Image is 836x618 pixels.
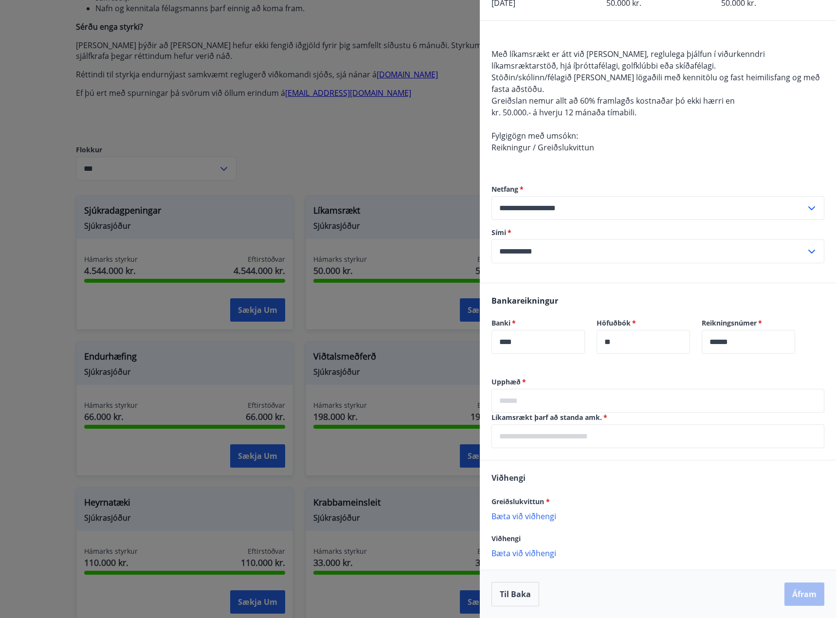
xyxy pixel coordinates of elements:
div: Líkamsrækt þarf að standa amk. [491,424,824,448]
span: Fylgigögn með umsókn: [491,130,578,141]
div: Upphæð [491,389,824,413]
span: Stöðin/skólinn/félagið [PERSON_NAME] lögaðili með kennitölu og fast heimilisfang og með fasta aðs... [491,72,820,94]
label: Höfuðbók [597,318,690,328]
span: Viðhengi [491,473,526,483]
label: Líkamsrækt þarf að standa amk. [491,413,824,422]
label: Banki [491,318,585,328]
label: Sími [491,228,824,237]
p: Bæta við viðhengi [491,511,824,521]
label: Netfang [491,184,824,194]
p: Bæta við viðhengi [491,548,824,558]
span: Greiðslukvittun [491,497,550,506]
label: Upphæð [491,377,824,387]
span: Greiðslan nemur allt að 60% framlagðs kostnaðar þó ekki hærri en [491,95,735,106]
span: Bankareikningur [491,295,558,306]
span: kr. 50.000.- á hverju 12 mánaða tímabili. [491,107,636,118]
label: Reikningsnúmer [702,318,795,328]
span: Reikningur / Greiðslukvittun [491,142,594,153]
span: Með líkamsrækt er átt við [PERSON_NAME], reglulega þjálfun í viðurkenndri líkamsræktarstöð, hjá í... [491,49,765,71]
span: Viðhengi [491,534,521,543]
button: Til baka [491,582,539,606]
